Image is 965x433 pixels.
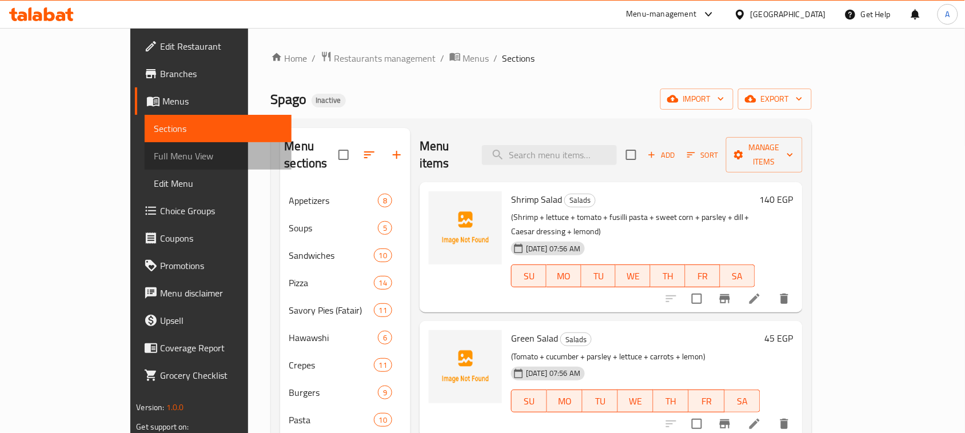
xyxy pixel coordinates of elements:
[356,141,383,169] span: Sort sections
[771,285,798,312] button: delete
[374,358,392,372] div: items
[725,390,760,412] button: SA
[378,331,392,344] div: items
[280,214,411,242] div: Soups5
[312,51,316,65] li: /
[135,334,292,362] a: Coverage Report
[684,146,721,164] button: Sort
[547,390,583,412] button: MO
[289,386,378,399] span: Burgers
[760,191,793,207] h6: 140 EGP
[160,314,282,327] span: Upsell
[135,33,292,60] a: Edit Restaurant
[511,264,547,287] button: SU
[289,276,374,290] div: Pizza
[160,341,282,355] span: Coverage Report
[145,170,292,197] a: Edit Menu
[383,141,410,169] button: Add section
[374,305,392,316] span: 11
[334,51,436,65] span: Restaurants management
[720,264,755,287] button: SA
[374,415,392,426] span: 10
[561,333,591,346] span: Salads
[587,393,613,410] span: TU
[729,393,756,410] span: SA
[748,417,761,431] a: Edit menu item
[521,243,585,254] span: [DATE] 07:56 AM
[145,115,292,142] a: Sections
[166,400,184,415] span: 1.0.0
[321,51,436,66] a: Restaurants management
[154,122,282,135] span: Sections
[280,242,411,269] div: Sandwiches10
[280,379,411,406] div: Burgers9
[751,8,826,21] div: [GEOGRAPHIC_DATA]
[748,292,761,306] a: Edit menu item
[619,143,643,167] span: Select section
[547,264,581,287] button: MO
[651,264,685,287] button: TH
[511,210,755,239] p: (Shrimp + lettuce + tomato + fusilli pasta + sweet corn + parsley + dill + Caesar dressing + lemond)
[378,332,392,343] span: 6
[135,279,292,307] a: Menu disclaimer
[135,197,292,224] a: Choice Groups
[693,393,720,410] span: FR
[145,142,292,170] a: Full Menu View
[511,330,558,347] span: Green Salad
[685,287,709,311] span: Select to update
[162,94,282,108] span: Menus
[616,264,651,287] button: WE
[441,51,445,65] li: /
[271,51,812,66] nav: breadcrumb
[135,224,292,252] a: Coupons
[160,39,282,53] span: Edit Restaurant
[503,51,535,65] span: Sections
[643,146,680,164] span: Add item
[420,138,468,172] h2: Menu items
[726,137,803,173] button: Manage items
[620,268,646,284] span: WE
[374,250,392,261] span: 10
[289,331,378,344] span: Hawawshi
[271,86,307,112] span: Spago
[669,92,724,106] span: import
[312,95,346,105] span: Inactive
[289,413,374,427] div: Pasta
[552,393,578,410] span: MO
[332,143,356,167] span: Select all sections
[521,368,585,379] span: [DATE] 07:56 AM
[289,303,374,317] span: Savory Pies (Fatair)
[429,191,502,264] img: Shrimp Salad
[735,141,793,169] span: Manage items
[623,393,649,410] span: WE
[378,221,392,235] div: items
[289,248,374,262] span: Sandwiches
[378,195,392,206] span: 8
[511,390,547,412] button: SU
[135,60,292,87] a: Branches
[289,194,378,207] span: Appetizers
[658,393,684,410] span: TH
[160,368,282,382] span: Grocery Checklist
[135,252,292,279] a: Promotions
[711,285,739,312] button: Branch-specific-item
[135,362,292,389] a: Grocery Checklist
[660,89,733,110] button: import
[516,393,543,410] span: SU
[725,268,751,284] span: SA
[581,264,616,287] button: TU
[378,223,392,234] span: 5
[463,51,489,65] span: Menus
[687,149,719,162] span: Sort
[765,330,793,346] h6: 45 EGP
[655,268,681,284] span: TH
[289,358,374,372] span: Crepes
[160,67,282,81] span: Branches
[135,87,292,115] a: Menus
[511,191,562,208] span: Shrimp Salad
[565,194,595,207] span: Salads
